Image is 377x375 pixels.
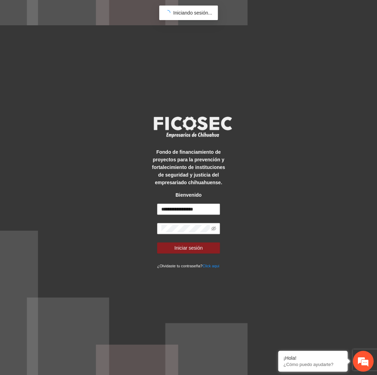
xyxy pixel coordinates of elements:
[36,35,117,44] div: Chatee con nosotros ahora
[40,92,96,162] span: Estamos en línea.
[174,244,203,252] span: Iniciar sesión
[211,226,216,231] span: eye-invisible
[175,192,202,198] strong: Bienvenido
[283,362,342,367] p: ¿Cómo puedo ayudarte?
[283,355,342,361] div: ¡Hola!
[157,264,219,268] small: ¿Olvidaste tu contraseña?
[149,114,236,140] img: logo
[165,10,171,16] span: loading
[203,264,220,268] a: Click aqui
[3,189,132,213] textarea: Escriba su mensaje y pulse “Intro”
[152,149,225,185] strong: Fondo de financiamiento de proyectos para la prevención y fortalecimiento de instituciones de seg...
[157,242,220,253] button: Iniciar sesión
[114,3,130,20] div: Minimizar ventana de chat en vivo
[173,10,212,16] span: Iniciando sesión...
